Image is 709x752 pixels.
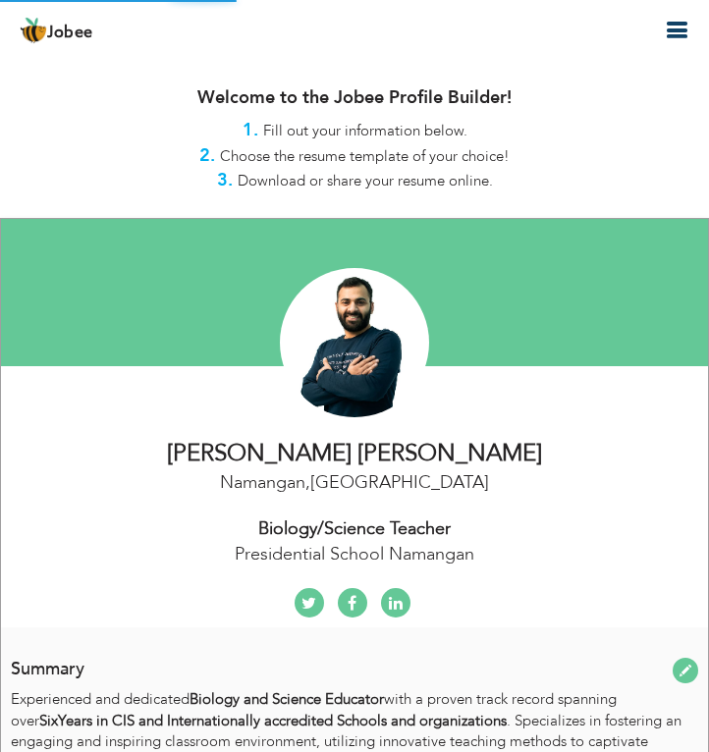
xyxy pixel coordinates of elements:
[20,17,93,44] a: Jobee
[263,121,467,140] span: Fill out your information below.
[16,516,693,542] div: Biology/Science Teacher
[199,143,215,168] strong: 2.
[217,168,233,192] strong: 3.
[58,711,507,730] strong: Years in CIS and Internationally accredited Schools and organizations
[16,437,693,470] div: [PERSON_NAME] [PERSON_NAME]
[238,171,493,190] span: Download or share your resume online.
[16,470,693,496] div: Namangan [GEOGRAPHIC_DATA]
[190,689,384,709] strong: Biology and Science Educator
[11,657,698,679] h3: Adding a summary is a quick and easy way to highlight your experience and interests.
[16,542,693,567] div: Presidential School Namangan
[220,146,510,166] span: Choose the resume template of your choice!
[11,657,84,681] span: Summary
[305,470,310,495] span: ,
[39,711,58,730] strong: Six
[20,17,47,44] img: jobee.io
[47,26,93,41] span: Jobee
[280,268,429,417] img: Dr. Muhammad Wasif Khan
[243,118,258,142] strong: 1.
